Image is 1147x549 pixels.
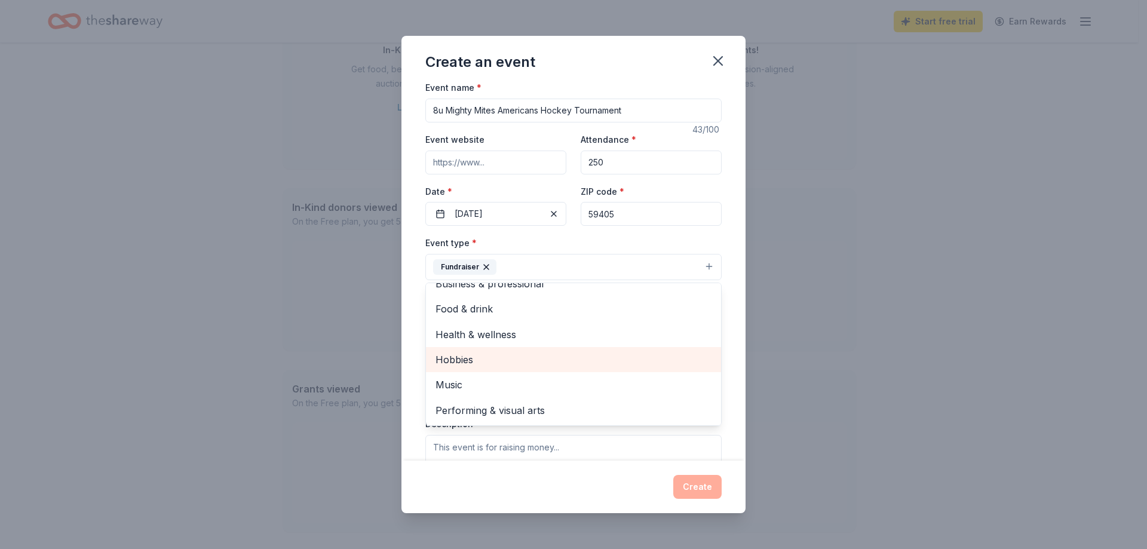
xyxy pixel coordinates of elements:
span: Hobbies [436,352,711,367]
span: Health & wellness [436,327,711,342]
div: Fundraiser [433,259,496,275]
span: Performing & visual arts [436,403,711,418]
span: Food & drink [436,301,711,317]
button: Fundraiser [425,254,722,280]
span: Business & professional [436,276,711,292]
span: Music [436,377,711,392]
div: Fundraiser [425,283,722,426]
